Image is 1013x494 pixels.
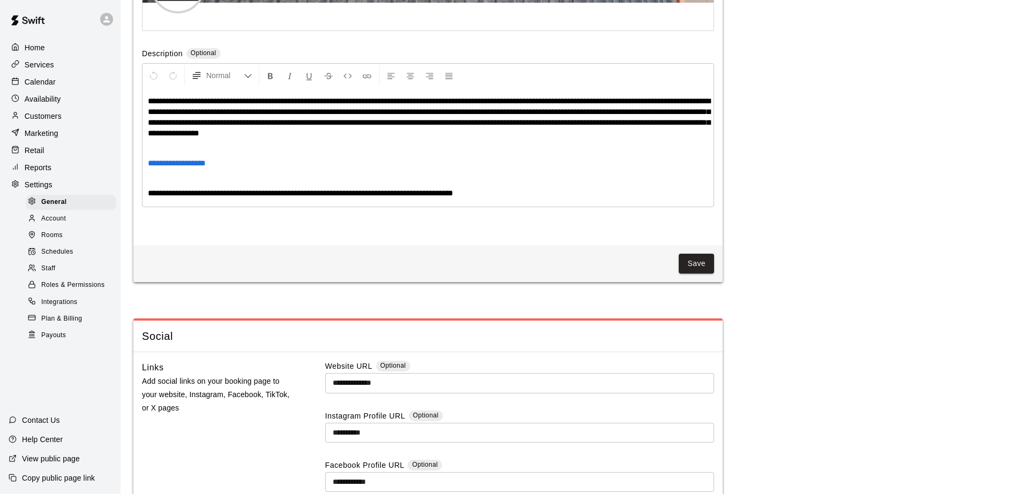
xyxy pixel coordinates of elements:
[440,66,458,85] button: Justify Align
[325,411,405,423] label: Instagram Profile URL
[26,295,116,310] div: Integrations
[22,453,80,464] p: View public page
[142,375,291,415] p: Add social links on your booking page to your website, Instagram, Facebook, TikTok, or X pages
[41,280,104,291] span: Roles & Permissions
[382,66,400,85] button: Left Align
[9,159,112,176] a: Reports
[9,40,112,56] a: Home
[26,310,121,327] a: Plan & Billing
[9,74,112,90] a: Calendar
[25,179,52,190] p: Settings
[358,66,376,85] button: Insert Link
[26,245,116,260] div: Schedules
[41,263,55,274] span: Staff
[26,311,116,326] div: Plan & Billing
[25,77,56,87] p: Calendar
[41,247,73,257] span: Schedules
[380,362,406,369] span: Optional
[26,327,121,344] a: Payouts
[26,195,116,210] div: General
[22,473,95,483] p: Copy public page link
[9,177,112,193] a: Settings
[25,145,44,156] p: Retail
[206,70,244,81] span: Normal
[41,230,63,241] span: Rooms
[22,434,63,445] p: Help Center
[325,460,404,472] label: Facebook Profile URL
[142,361,164,375] h6: Links
[25,128,58,139] p: Marketing
[9,142,112,158] a: Retail
[41,330,66,341] span: Payouts
[26,227,121,244] a: Rooms
[412,461,438,468] span: Optional
[26,328,116,343] div: Payouts
[41,214,66,224] span: Account
[261,66,280,85] button: Format Bold
[26,294,121,310] a: Integrations
[413,412,439,419] span: Optional
[25,94,61,104] p: Availability
[325,361,372,373] label: Website URL
[25,111,62,121] p: Customers
[142,48,183,60] label: Description
[26,194,121,210] a: General
[191,49,216,57] span: Optional
[26,211,116,226] div: Account
[41,297,78,308] span: Integrations
[26,244,121,261] a: Schedules
[9,91,112,107] a: Availability
[26,228,116,243] div: Rooms
[145,66,163,85] button: Undo
[41,314,82,324] span: Plan & Billing
[26,278,116,293] div: Roles & Permissions
[421,66,439,85] button: Right Align
[281,66,299,85] button: Format Italics
[319,66,337,85] button: Format Strikethrough
[164,66,182,85] button: Redo
[9,125,112,141] a: Marketing
[300,66,318,85] button: Format Underline
[25,59,54,70] p: Services
[187,66,257,85] button: Formatting Options
[26,261,121,277] a: Staff
[26,261,116,276] div: Staff
[339,66,357,85] button: Insert Code
[401,66,419,85] button: Center Align
[142,329,714,344] span: Social
[22,415,60,425] p: Contact Us
[25,42,45,53] p: Home
[41,197,67,208] span: General
[26,277,121,294] a: Roles & Permissions
[9,57,112,73] a: Services
[26,210,121,227] a: Account
[679,254,714,273] button: Save
[25,162,51,173] p: Reports
[9,108,112,124] a: Customers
